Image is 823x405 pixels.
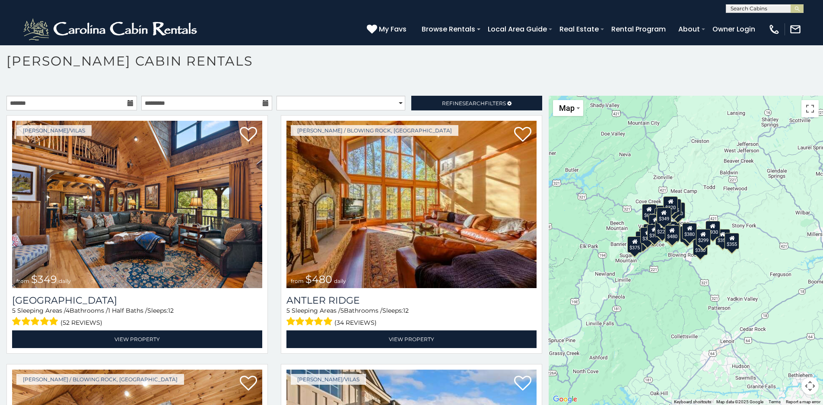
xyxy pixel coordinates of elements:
[286,121,537,288] a: Antler Ridge from $480 daily
[286,307,290,314] span: 5
[664,196,678,212] div: $320
[551,394,579,405] img: Google
[674,22,704,37] a: About
[367,24,409,35] a: My Favs
[417,22,480,37] a: Browse Rentals
[647,224,662,240] div: $395
[551,394,579,405] a: Open this area in Google Maps (opens a new window)
[108,307,147,314] span: 1 Half Baths /
[716,399,763,404] span: Map data ©2025 Google
[628,236,642,253] div: $375
[334,317,377,328] span: (34 reviews)
[674,399,711,405] button: Keyboard shortcuts
[607,22,670,37] a: Rental Program
[16,278,29,284] span: from
[705,220,720,237] div: $930
[16,374,184,385] a: [PERSON_NAME] / Blowing Rock, [GEOGRAPHIC_DATA]
[462,100,485,107] span: Search
[655,220,670,237] div: $225
[286,295,537,306] a: Antler Ridge
[12,307,16,314] span: 5
[286,121,537,288] img: Antler Ridge
[769,399,781,404] a: Terms (opens in new tab)
[291,374,366,385] a: [PERSON_NAME]/Vilas
[559,104,575,113] span: Map
[411,96,542,110] a: RefineSearchFilters
[12,306,262,328] div: Sleeping Areas / Bathrooms / Sleeps:
[801,377,819,395] button: Map camera controls
[22,16,201,42] img: White-1-2.png
[305,273,332,286] span: $480
[514,375,531,393] a: Add to favorites
[403,307,409,314] span: 12
[59,278,71,284] span: daily
[696,229,711,245] div: $299
[286,330,537,348] a: View Property
[680,226,695,242] div: $695
[648,214,663,231] div: $410
[16,125,92,136] a: [PERSON_NAME]/Vilas
[693,239,708,255] div: $350
[168,307,174,314] span: 12
[442,100,506,107] span: Refine Filters
[66,307,70,314] span: 4
[553,100,583,116] button: Change map style
[555,22,603,37] a: Real Estate
[682,223,697,239] div: $380
[715,229,730,245] div: $355
[291,125,458,136] a: [PERSON_NAME] / Blowing Rock, [GEOGRAPHIC_DATA]
[12,121,262,288] img: Diamond Creek Lodge
[291,278,304,284] span: from
[665,225,680,242] div: $480
[12,295,262,306] h3: Diamond Creek Lodge
[240,126,257,144] a: Add to favorites
[641,227,655,243] div: $325
[664,226,679,242] div: $315
[334,278,346,284] span: daily
[379,24,407,35] span: My Favs
[286,306,537,328] div: Sleeping Areas / Bathrooms / Sleeps:
[514,126,531,144] a: Add to favorites
[483,22,551,37] a: Local Area Guide
[12,330,262,348] a: View Property
[671,202,686,219] div: $250
[642,204,657,220] div: $635
[12,295,262,306] a: [GEOGRAPHIC_DATA]
[60,317,102,328] span: (52 reviews)
[340,307,344,314] span: 5
[655,205,669,222] div: $565
[708,22,759,37] a: Owner Login
[657,207,671,224] div: $349
[789,23,801,35] img: mail-regular-white.png
[636,231,651,248] div: $330
[801,100,819,117] button: Toggle fullscreen view
[768,23,780,35] img: phone-regular-white.png
[786,399,820,404] a: Report a map error
[665,221,680,237] div: $395
[31,273,57,286] span: $349
[12,121,262,288] a: Diamond Creek Lodge from $349 daily
[240,375,257,393] a: Add to favorites
[725,232,740,249] div: $355
[667,199,682,215] div: $255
